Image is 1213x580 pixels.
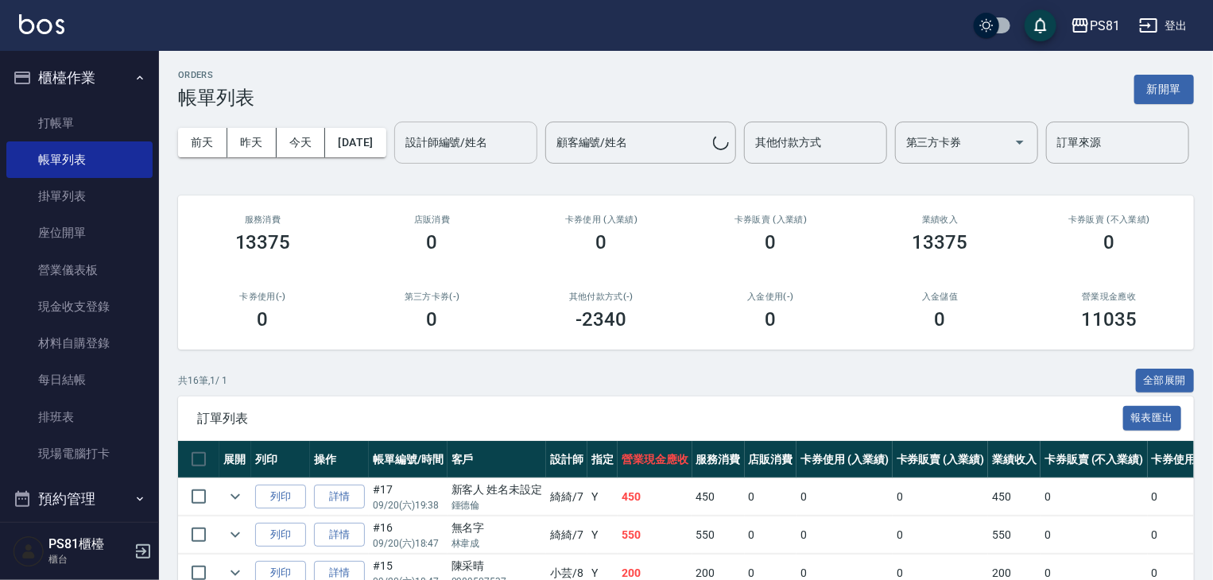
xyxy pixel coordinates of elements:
button: Open [1007,130,1033,155]
button: 報表及分析 [6,520,153,561]
button: 今天 [277,128,326,157]
h5: PS81櫃檯 [48,536,130,552]
th: 帳單編號/時間 [369,441,448,478]
h3: 0 [596,231,607,253]
h3: 11035 [1082,308,1137,331]
th: 操作 [310,441,369,478]
h2: 入金使用(-) [705,292,836,302]
td: #16 [369,516,448,554]
td: 綺綺 /7 [546,516,587,554]
p: 共 16 筆, 1 / 1 [178,373,227,388]
a: 新開單 [1134,81,1194,96]
th: 店販消費 [745,441,797,478]
th: 客戶 [448,441,547,478]
div: 陳采晴 [451,558,543,574]
a: 掛單列表 [6,178,153,215]
td: 綺綺 /7 [546,478,587,516]
td: 0 [893,478,989,516]
h3: 0 [935,308,946,331]
h3: 13375 [235,231,291,253]
a: 打帳單 [6,105,153,141]
button: 預約管理 [6,478,153,520]
a: 每日結帳 [6,362,153,398]
a: 報表匯出 [1123,410,1182,425]
button: [DATE] [325,128,386,157]
h2: 營業現金應收 [1044,292,1175,302]
th: 業績收入 [988,441,1041,478]
div: 新客人 姓名未設定 [451,481,543,498]
td: 550 [618,516,692,554]
span: 訂單列表 [197,411,1123,427]
h3: -2340 [576,308,627,331]
a: 材料自購登錄 [6,325,153,362]
td: 450 [618,478,692,516]
h2: 卡券販賣 (不入業績) [1044,215,1175,225]
td: 0 [1041,516,1147,554]
p: 林韋成 [451,536,543,551]
td: 550 [692,516,745,554]
p: 09/20 (六) 19:38 [373,498,444,512]
h3: 0 [258,308,269,331]
a: 帳單列表 [6,141,153,178]
td: 550 [988,516,1041,554]
a: 營業儀表板 [6,252,153,288]
h3: 0 [427,308,438,331]
a: 現金收支登錄 [6,288,153,325]
h2: 卡券販賣 (入業績) [705,215,836,225]
th: 展開 [219,441,251,478]
td: 0 [796,478,893,516]
th: 服務消費 [692,441,745,478]
th: 列印 [251,441,310,478]
h3: 帳單列表 [178,87,254,109]
button: 前天 [178,128,227,157]
h2: 店販消費 [366,215,498,225]
td: 0 [796,516,893,554]
img: Person [13,536,45,567]
th: 指定 [587,441,618,478]
td: 0 [893,516,989,554]
img: Logo [19,14,64,34]
a: 現場電腦打卡 [6,435,153,472]
h2: 第三方卡券(-) [366,292,498,302]
h2: 業績收入 [874,215,1006,225]
div: PS81 [1090,16,1120,36]
p: 櫃台 [48,552,130,566]
button: save [1025,10,1056,41]
h2: 其他付款方式(-) [536,292,667,302]
td: 0 [1148,478,1213,516]
a: 排班表 [6,399,153,435]
td: 0 [1148,516,1213,554]
button: 櫃檯作業 [6,57,153,99]
button: 報表匯出 [1123,406,1182,431]
h3: 0 [765,308,777,331]
button: 全部展開 [1136,369,1195,393]
p: 鍾德倫 [451,498,543,512]
p: 09/20 (六) 18:47 [373,536,444,551]
h3: 服務消費 [197,215,328,225]
td: 450 [988,478,1041,516]
th: 設計師 [546,441,587,478]
button: 登出 [1133,11,1194,41]
a: 詳情 [314,485,365,509]
td: Y [587,516,618,554]
td: #17 [369,478,448,516]
h2: 入金儲值 [874,292,1006,302]
h3: 0 [765,231,777,253]
td: 450 [692,478,745,516]
h2: ORDERS [178,70,254,80]
button: 昨天 [227,128,277,157]
a: 詳情 [314,523,365,547]
h2: 卡券使用 (入業績) [536,215,667,225]
h3: 13375 [913,231,968,253]
button: 列印 [255,485,306,509]
h3: 0 [427,231,438,253]
td: Y [587,478,618,516]
td: 0 [1041,478,1147,516]
th: 營業現金應收 [618,441,692,478]
button: PS81 [1064,10,1126,42]
h3: 0 [1104,231,1115,253]
button: 新開單 [1134,75,1194,104]
button: expand row [223,485,247,508]
button: 列印 [255,523,306,547]
td: 0 [745,516,797,554]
